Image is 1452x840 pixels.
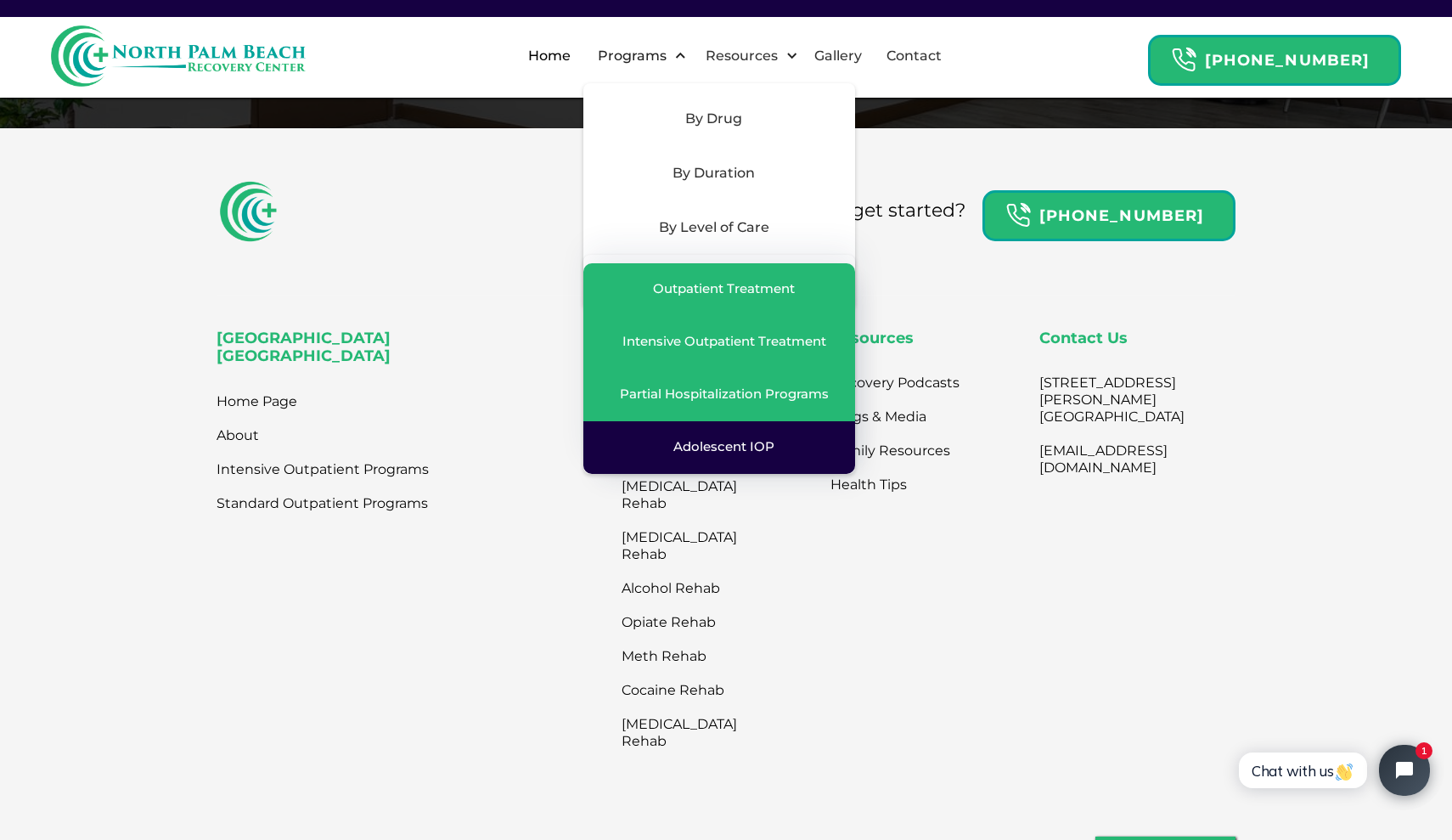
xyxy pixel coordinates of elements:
[583,255,855,474] nav: By Level of Care
[1039,434,1185,485] a: [EMAIL_ADDRESS][DOMAIN_NAME]
[518,29,581,83] a: Home
[830,366,960,400] a: Recovery Podcasts
[622,470,766,521] a: [MEDICAL_DATA] Rehab
[1205,51,1370,70] strong: [PHONE_NUMBER]
[763,198,965,224] div: Ready to get started?
[830,329,914,347] strong: Resources
[583,146,855,200] div: By Duration
[622,640,766,674] a: Meth Rehab
[217,453,429,487] a: Intensive Outpatient Programs
[217,419,259,453] a: About
[1039,366,1185,434] a: [STREET_ADDRESS][PERSON_NAME][GEOGRAPHIC_DATA]
[583,83,855,309] nav: Programs
[217,329,391,366] strong: [GEOGRAPHIC_DATA] [GEOGRAPHIC_DATA]
[1005,202,1031,228] img: Header Calendar Icons
[594,109,835,129] div: By Drug
[622,333,826,350] div: Intensive Outpatient Treatment
[1039,329,1128,347] strong: Contact Us
[583,29,691,83] div: Programs
[673,438,774,455] div: Adolescent IOP
[217,385,297,419] a: Home Page
[622,572,766,606] a: Alcohol Rehab
[830,468,907,502] a: Health Tips
[982,182,1235,241] a: Header Calendar Icons[PHONE_NUMBER]
[701,46,782,66] div: Resources
[1039,206,1204,225] strong: [PHONE_NUMBER]
[622,521,766,572] a: [MEDICAL_DATA] Rehab
[583,200,855,255] div: By Level of Care
[217,487,428,521] a: Standard Outpatient Programs
[622,708,766,758] a: [MEDICAL_DATA] Rehab
[620,386,829,403] div: Partial Hospitalization Programs
[876,29,952,83] a: Contact
[653,280,795,297] div: Outpatient Treatment
[594,163,835,183] div: By Duration
[583,263,855,316] a: Outpatient Treatment
[583,421,855,474] a: Adolescent IOP
[830,400,926,434] a: Blogs & Media
[830,434,950,468] a: Family Resources
[583,255,855,309] div: Mental Health
[622,606,766,640] a: Opiate Rehab
[583,316,855,369] a: Intensive Outpatient Treatment
[594,217,835,238] div: By Level of Care
[804,29,872,83] a: Gallery
[1148,26,1401,86] a: Header Calendar Icons[PHONE_NUMBER]
[1220,730,1444,810] iframe: Tidio Chat
[594,46,671,66] div: Programs
[691,29,802,83] div: Resources
[583,92,855,146] div: By Drug
[583,369,855,421] a: Partial Hospitalization Programs
[622,674,766,708] a: Cocaine Rehab
[1171,47,1196,73] img: Header Calendar Icons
